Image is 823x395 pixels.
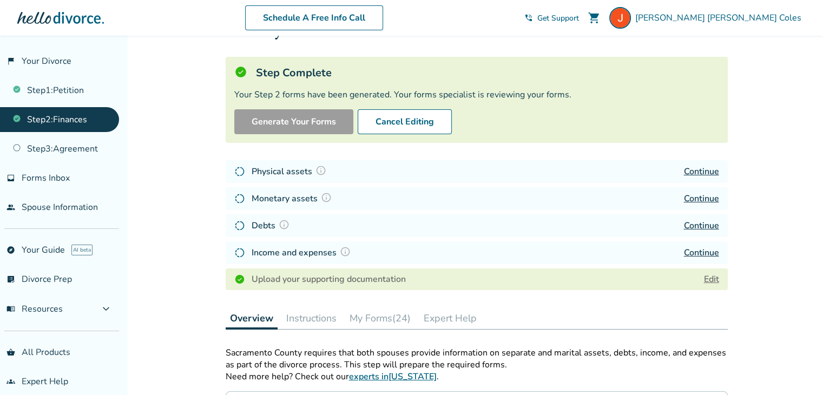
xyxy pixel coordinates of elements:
[226,371,728,383] p: Need more help? Check out our .
[282,307,341,329] button: Instructions
[321,192,332,203] img: Question Mark
[234,220,245,231] img: In Progress
[588,11,601,24] span: shopping_cart
[234,274,245,285] img: Completed
[279,219,289,230] img: Question Mark
[100,302,113,315] span: expand_more
[684,247,719,259] a: Continue
[234,247,245,258] img: In Progress
[226,347,728,371] p: Sacramento County requires that both spouses provide information on separate and marital assets, ...
[419,307,481,329] button: Expert Help
[6,174,15,182] span: inbox
[684,220,719,232] a: Continue
[6,203,15,212] span: people
[6,303,63,315] span: Resources
[234,109,353,134] button: Generate Your Forms
[252,246,354,260] h4: Income and expenses
[71,245,93,255] span: AI beta
[252,164,330,179] h4: Physical assets
[315,165,326,176] img: Question Mark
[524,13,579,23] a: phone_in_talkGet Support
[245,5,383,30] a: Schedule A Free Info Call
[252,192,335,206] h4: Monetary assets
[349,371,437,383] a: experts in[US_STATE]
[6,305,15,313] span: menu_book
[22,172,70,184] span: Forms Inbox
[6,348,15,357] span: shopping_basket
[345,307,415,329] button: My Forms(24)
[635,12,806,24] span: [PERSON_NAME] [PERSON_NAME] Coles
[6,377,15,386] span: groups
[234,89,719,101] div: Your Step 2 forms have been generated. Your forms specialist is reviewing your forms.
[256,65,332,80] h5: Step Complete
[6,246,15,254] span: explore
[252,273,406,286] h4: Upload your supporting documentation
[226,307,278,330] button: Overview
[234,193,245,204] img: In Progress
[524,14,533,22] span: phone_in_talk
[684,166,719,177] a: Continue
[340,246,351,257] img: Question Mark
[358,109,452,134] button: Cancel Editing
[704,273,719,285] a: Edit
[6,275,15,284] span: list_alt_check
[252,219,293,233] h4: Debts
[6,57,15,65] span: flag_2
[234,166,245,177] img: In Progress
[609,7,631,29] img: Jennifer Coles
[684,193,719,205] a: Continue
[537,13,579,23] span: Get Support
